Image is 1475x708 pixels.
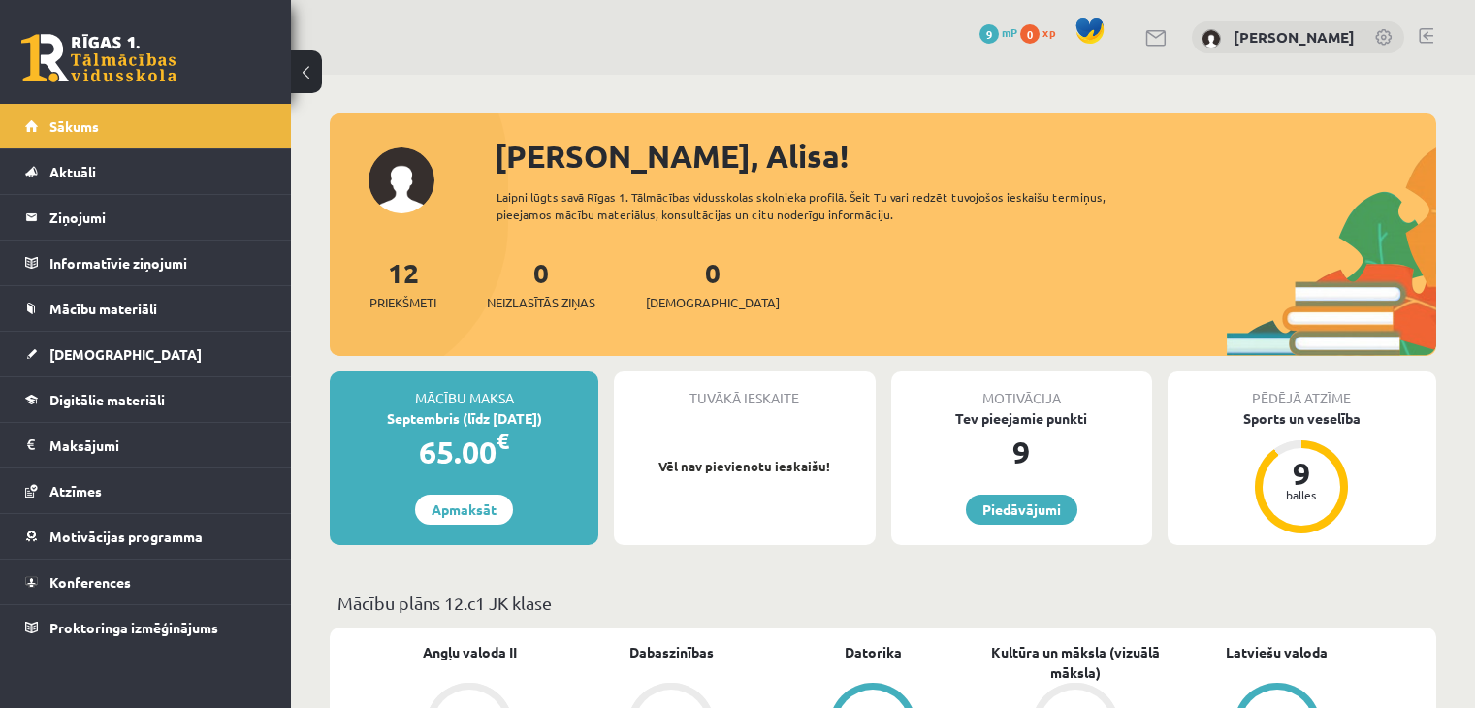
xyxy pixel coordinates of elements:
[1272,489,1331,500] div: balles
[49,345,202,363] span: [DEMOGRAPHIC_DATA]
[25,605,267,650] a: Proktoringa izmēģinājums
[1020,24,1065,40] a: 0 xp
[49,117,99,135] span: Sākums
[330,371,598,408] div: Mācību maksa
[25,195,267,240] a: Ziņojumi
[25,423,267,467] a: Maksājumi
[1168,408,1436,429] div: Sports un veselība
[891,408,1152,429] div: Tev pieejamie punkti
[646,255,780,312] a: 0[DEMOGRAPHIC_DATA]
[891,429,1152,475] div: 9
[330,408,598,429] div: Septembris (līdz [DATE])
[49,163,96,180] span: Aktuāli
[646,293,780,312] span: [DEMOGRAPHIC_DATA]
[25,377,267,422] a: Digitālie materiāli
[487,293,595,312] span: Neizlasītās ziņas
[1234,27,1355,47] a: [PERSON_NAME]
[25,514,267,559] a: Motivācijas programma
[1272,458,1331,489] div: 9
[49,300,157,317] span: Mācību materiāli
[966,495,1077,525] a: Piedāvājumi
[1168,408,1436,536] a: Sports un veselība 9 balles
[25,468,267,513] a: Atzīmes
[629,642,714,662] a: Dabaszinības
[979,24,1017,40] a: 9 mP
[25,332,267,376] a: [DEMOGRAPHIC_DATA]
[614,371,875,408] div: Tuvākā ieskaite
[1168,371,1436,408] div: Pēdējā atzīme
[1002,24,1017,40] span: mP
[1020,24,1040,44] span: 0
[845,642,902,662] a: Datorika
[49,195,267,240] legend: Ziņojumi
[49,482,102,499] span: Atzīmes
[497,188,1161,223] div: Laipni lūgts savā Rīgas 1. Tālmācības vidusskolas skolnieka profilā. Šeit Tu vari redzēt tuvojošo...
[49,528,203,545] span: Motivācijas programma
[1202,29,1221,48] img: Alisa Griščuka
[25,241,267,285] a: Informatīvie ziņojumi
[25,149,267,194] a: Aktuāli
[979,24,999,44] span: 9
[25,560,267,604] a: Konferences
[369,293,436,312] span: Priekšmeti
[330,429,598,475] div: 65.00
[497,427,509,455] span: €
[487,255,595,312] a: 0Neizlasītās ziņas
[423,642,517,662] a: Angļu valoda II
[975,642,1176,683] a: Kultūra un māksla (vizuālā māksla)
[624,457,865,476] p: Vēl nav pievienotu ieskaišu!
[369,255,436,312] a: 12Priekšmeti
[49,241,267,285] legend: Informatīvie ziņojumi
[49,619,218,636] span: Proktoringa izmēģinājums
[49,423,267,467] legend: Maksājumi
[495,133,1436,179] div: [PERSON_NAME], Alisa!
[25,286,267,331] a: Mācību materiāli
[21,34,176,82] a: Rīgas 1. Tālmācības vidusskola
[1042,24,1055,40] span: xp
[1226,642,1328,662] a: Latviešu valoda
[49,573,131,591] span: Konferences
[415,495,513,525] a: Apmaksāt
[49,391,165,408] span: Digitālie materiāli
[337,590,1428,616] p: Mācību plāns 12.c1 JK klase
[891,371,1152,408] div: Motivācija
[25,104,267,148] a: Sākums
